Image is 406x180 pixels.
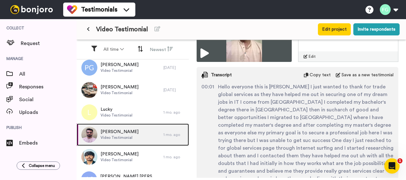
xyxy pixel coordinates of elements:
span: Collapse menu [29,163,55,168]
span: Copy text [310,72,331,78]
span: Video Testimonial [96,25,148,34]
img: transcript.svg [201,72,208,78]
iframe: Intercom live chat [384,158,400,174]
span: Video Testimonial [101,113,132,118]
span: Save as a new testimonial [342,72,394,78]
img: l.png [81,104,97,120]
img: pg.png [81,60,97,76]
span: Embeds [19,139,77,147]
span: Request [21,40,77,47]
span: Testimonials [81,5,117,14]
span: [PERSON_NAME] [101,62,139,68]
button: Invite respondents [353,23,400,35]
a: [PERSON_NAME]Video Testimonial1 mo. ago [77,124,189,146]
button: Newest [146,43,177,56]
span: [PERSON_NAME] [101,129,139,135]
img: 7e58658b-e67b-4402-a543-a02ee46e31dc.jpeg [81,82,97,98]
a: [PERSON_NAME]Video Testimonial1 mo. ago [77,146,189,168]
img: dccc6b42-20e1-4f8c-be4d-49a4fa928a95.jpeg [81,127,97,143]
span: [PERSON_NAME] [101,84,139,90]
button: Edit project [318,23,351,35]
button: All time [100,44,128,55]
a: [PERSON_NAME]Video Testimonial[DATE] [77,56,189,79]
span: Responses [19,83,77,91]
div: [DATE] [163,65,186,70]
div: 1 mo. ago [163,154,186,160]
span: Social [19,96,77,103]
img: bj-logo-header-white.svg [8,5,56,14]
span: Video Testimonial [101,135,139,140]
img: tm-color.svg [67,4,77,15]
span: Video Testimonial [101,68,139,73]
span: All [19,70,77,78]
div: 1 mo. ago [163,132,186,137]
span: Video Testimonial [101,157,139,162]
a: LuckyVideo Testimonial1 mo. ago [77,101,189,124]
span: 1 [397,158,402,163]
span: [PERSON_NAME] [PERSON_NAME] [100,173,160,180]
img: c368c2f5-cf2c-4bf7-a878-372cb992a6cc.jpeg [81,149,97,165]
div: 1 mo. ago [163,110,186,115]
div: [DATE] [163,87,186,93]
span: Video Testimonial [101,90,139,95]
span: Lucky [101,106,132,113]
a: [PERSON_NAME]Video Testimonial[DATE] [77,79,189,101]
span: Uploads [19,109,77,116]
span: Edit [309,54,316,59]
span: [PERSON_NAME] [101,151,139,157]
span: Transcript [211,72,232,78]
button: Collapse menu [17,161,60,170]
